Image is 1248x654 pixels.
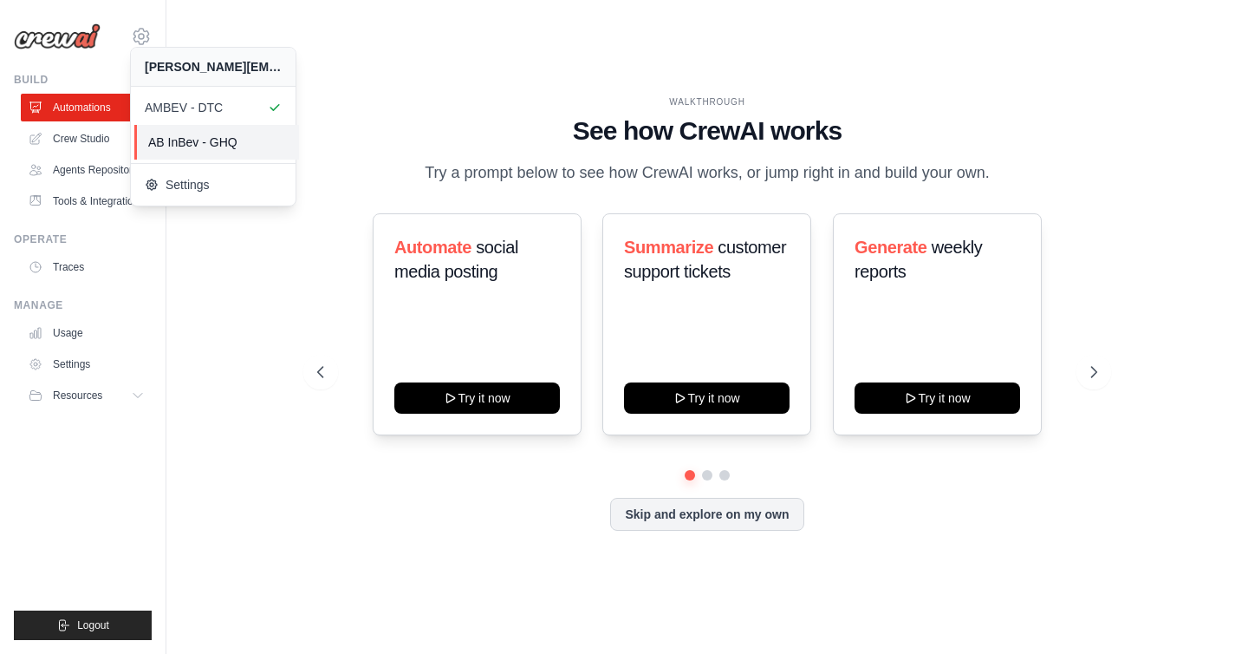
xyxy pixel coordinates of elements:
a: Agents Repository [21,156,152,184]
h1: See how CrewAI works [317,115,1096,147]
span: Settings [145,176,282,193]
a: AB InBev - GHQ [134,125,299,160]
a: Settings [131,167,296,202]
span: Logout [77,618,109,632]
div: Manage [14,298,152,312]
a: Crew Studio [21,125,152,153]
iframe: Chat Widget [1161,571,1248,654]
a: Usage [21,319,152,347]
button: Try it now [394,383,560,414]
div: Operate [14,232,152,246]
a: Tools & Integrations [21,187,152,215]
span: Generate [855,238,927,257]
p: Try a prompt below to see how CrewAI works, or jump right in and build your own. [416,160,998,186]
div: WALKTHROUGH [317,95,1096,108]
button: Skip and explore on my own [610,498,803,531]
button: Resources [21,382,152,409]
span: Summarize [624,238,713,257]
a: Automations [21,94,152,121]
span: Automate [394,238,471,257]
a: Traces [21,253,152,281]
button: Logout [14,611,152,640]
a: Settings [21,350,152,378]
img: Logo [14,23,101,49]
span: weekly reports [855,238,982,281]
div: Build [14,73,152,87]
span: AMBEV - DTC [145,99,282,116]
div: [PERSON_NAME][EMAIL_ADDRESS][PERSON_NAME][DOMAIN_NAME] [145,58,282,75]
a: AMBEV - DTC [131,90,296,125]
span: AB InBev - GHQ [148,134,285,151]
span: Resources [53,389,102,402]
button: Try it now [624,383,790,414]
button: Try it now [855,383,1020,414]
